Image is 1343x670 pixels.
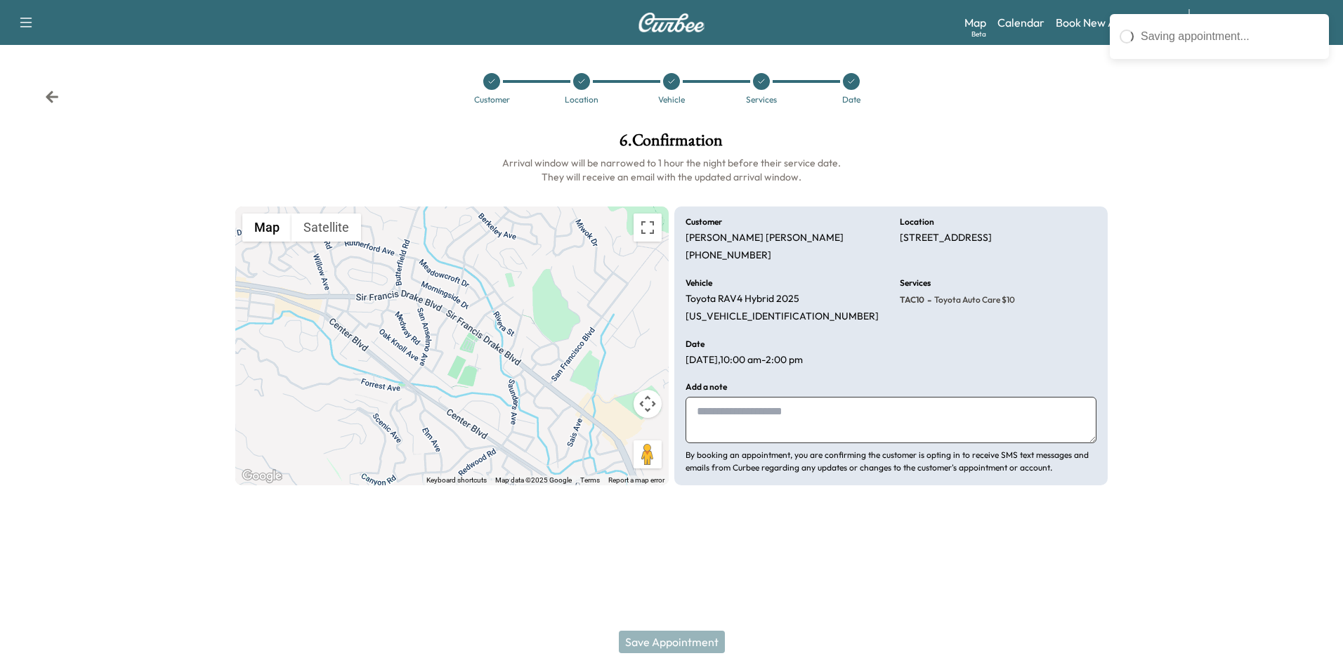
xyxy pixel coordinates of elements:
div: Saving appointment... [1141,28,1319,45]
p: [US_VEHICLE_IDENTIFICATION_NUMBER] [686,310,879,323]
div: Location [565,96,598,104]
h6: Arrival window will be narrowed to 1 hour the night before their service date. They will receive ... [235,156,1108,184]
a: MapBeta [964,14,986,31]
span: TAC10 [900,294,924,306]
img: Curbee Logo [638,13,705,32]
div: Beta [971,29,986,39]
button: Keyboard shortcuts [426,475,487,485]
a: Terms (opens in new tab) [580,476,600,484]
h6: Add a note [686,383,727,391]
h6: Location [900,218,934,226]
a: Report a map error [608,476,664,484]
h6: Date [686,340,705,348]
button: Map camera controls [634,390,662,418]
a: Calendar [997,14,1044,31]
span: - [924,293,931,307]
button: Drag Pegman onto the map to open Street View [634,440,662,468]
p: [STREET_ADDRESS] [900,232,992,244]
p: By booking an appointment, you are confirming the customer is opting in to receive SMS text messa... [686,449,1096,474]
h1: 6 . Confirmation [235,132,1108,156]
a: Open this area in Google Maps (opens a new window) [239,467,285,485]
h6: Customer [686,218,722,226]
span: Map data ©2025 Google [495,476,572,484]
p: [PERSON_NAME] [PERSON_NAME] [686,232,844,244]
p: Toyota RAV4 Hybrid 2025 [686,293,799,306]
h6: Services [900,279,931,287]
div: Date [842,96,860,104]
div: Vehicle [658,96,685,104]
button: Toggle fullscreen view [634,214,662,242]
div: Back [45,90,59,104]
p: [DATE] , 10:00 am - 2:00 pm [686,354,803,367]
p: [PHONE_NUMBER] [686,249,771,262]
span: Toyota Auto Care $10 [931,294,1015,306]
div: Customer [474,96,510,104]
button: Show street map [242,214,291,242]
a: Book New Appointment [1056,14,1174,31]
h6: Vehicle [686,279,712,287]
div: Services [746,96,777,104]
img: Google [239,467,285,485]
button: Show satellite imagery [291,214,361,242]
